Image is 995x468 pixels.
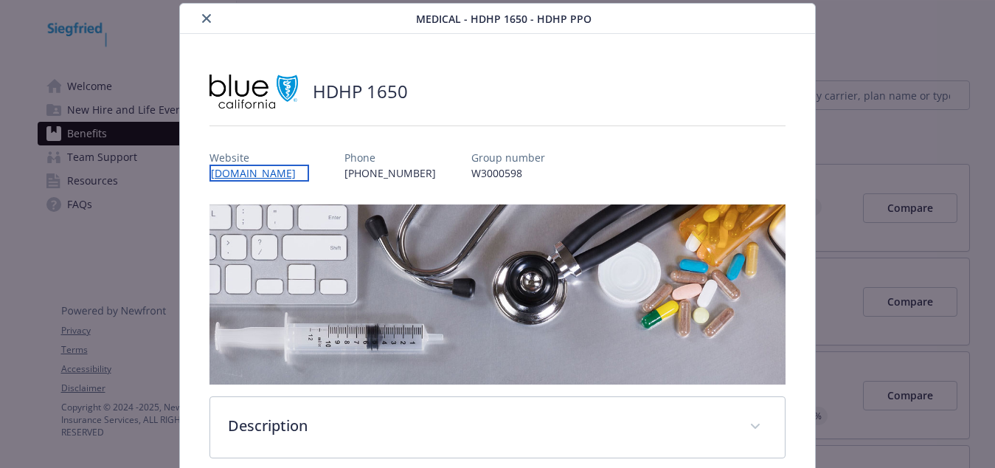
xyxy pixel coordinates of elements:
p: Phone [344,150,436,165]
img: Blue Shield of California [209,69,298,114]
img: banner [209,204,786,385]
h2: HDHP 1650 [313,79,408,104]
div: Description [210,397,785,458]
a: [DOMAIN_NAME] [209,165,309,182]
p: W3000598 [471,165,545,181]
p: Group number [471,150,545,165]
p: [PHONE_NUMBER] [344,165,436,181]
p: Website [209,150,309,165]
button: close [198,10,215,27]
p: Description [228,415,732,437]
span: Medical - HDHP 1650 - HDHP PPO [416,11,592,27]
